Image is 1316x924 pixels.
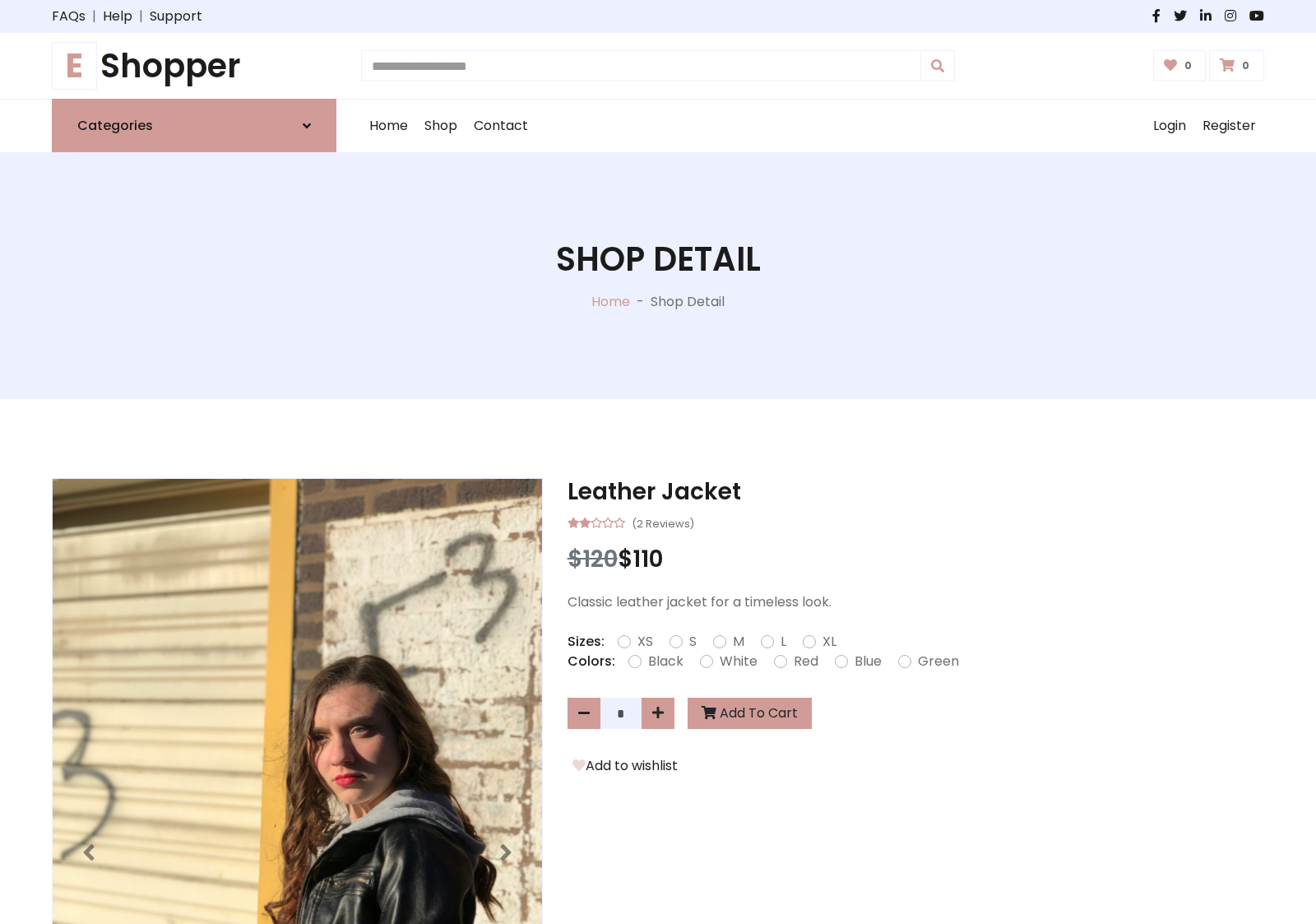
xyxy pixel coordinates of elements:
span: 0 [1180,58,1196,73]
button: Add to wishlist [568,755,683,777]
p: - [630,292,651,312]
button: Add To Cart [688,698,812,729]
a: Shop [416,100,466,152]
a: EShopper [52,46,336,86]
a: Home [361,100,416,152]
label: Red [794,652,818,671]
span: E [52,42,97,90]
span: | [86,7,103,26]
label: Black [648,652,683,671]
p: Classic leather jacket for a timeless look. [568,592,1264,612]
a: 0 [1209,50,1264,81]
p: Colors: [568,652,615,671]
label: S [689,632,697,652]
h6: Categories [77,118,153,133]
a: Support [150,7,202,26]
span: 0 [1238,58,1253,73]
label: XS [637,632,653,652]
label: L [781,632,786,652]
a: Home [591,292,630,311]
a: Help [103,7,132,26]
label: Blue [855,652,882,671]
h3: $ [568,546,1264,573]
a: Login [1145,100,1194,152]
a: Contact [466,100,536,152]
p: Shop Detail [651,292,725,312]
a: 0 [1153,50,1207,81]
a: Register [1194,100,1264,152]
h1: Shop Detail [556,239,761,279]
label: XL [822,632,836,652]
span: | [132,7,150,26]
span: $120 [568,543,618,575]
a: Categories [52,99,336,152]
label: M [733,632,744,652]
label: White [720,652,758,671]
label: Green [918,652,959,671]
small: (2 Reviews) [632,513,694,532]
p: Sizes: [568,632,605,652]
a: FAQs [52,7,86,26]
span: 110 [633,543,663,575]
h3: Leather Jacket [568,478,1264,506]
h1: Shopper [52,46,336,86]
